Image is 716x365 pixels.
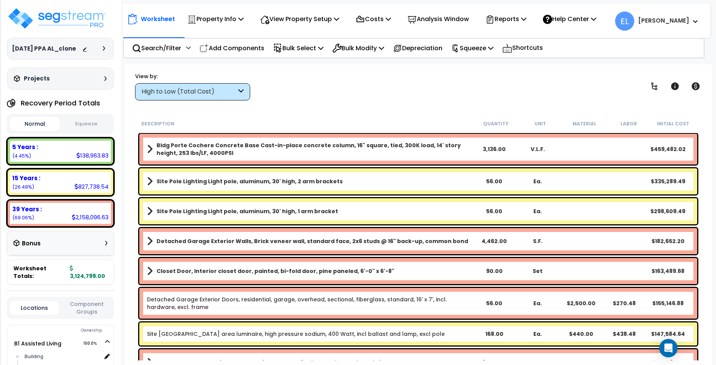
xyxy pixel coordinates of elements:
[659,339,678,357] div: Open Intercom Messenger
[615,12,634,31] span: EL
[157,267,394,275] b: Closet Door, Interior closet door, painted, bi-fold door, pine paneled, 6'-0" x 6'-8"
[472,267,516,275] div: 90.00
[157,237,468,245] b: Detached Garage Exterior Walls, Brick veneer wall, standard face, 2x6 studs @ 16" back-up, common...
[14,340,61,347] a: B1 Assisted Living 100.0%
[147,141,472,157] a: Assembly Title
[603,330,646,338] div: $438.48
[147,296,472,311] a: Individual Item
[472,330,516,338] div: 168.00
[74,182,109,191] div: 827,738.54
[516,330,559,338] div: Ea.
[485,14,526,24] p: Reports
[620,121,637,127] small: Labor
[572,121,596,127] small: Material
[472,178,516,185] div: 56.00
[657,121,689,127] small: Initial Cost
[646,330,690,338] div: $147,584.64
[61,117,111,131] button: Squeeze
[12,153,31,159] small: 4.447128599311507%
[141,14,175,24] p: Worksheet
[157,207,338,215] b: Site Pole Lighting Light pole, aluminum, 30' high, 1 arm bracket
[543,14,596,24] p: Help Center
[12,205,42,213] b: 39 Years :
[7,7,107,30] img: logo_pro_r.png
[516,145,559,153] div: V.L.F.
[356,14,391,24] p: Costs
[12,214,34,221] small: 69.06353432652789%
[559,330,603,338] div: $440.00
[407,14,469,24] p: Analysis Window
[187,14,244,24] p: Property Info
[142,87,236,96] div: High to Low (Total Cost)
[135,72,250,80] div: View by:
[502,43,543,54] p: Shortcuts
[603,299,646,307] div: $270.48
[23,352,101,361] div: Building
[70,265,105,280] b: 3,124,799.00
[332,43,384,53] p: Bulk Modify
[132,43,181,53] p: Search/Filter
[451,43,493,53] p: Squeeze
[13,265,67,280] span: Worksheet Totals:
[638,16,689,25] b: [PERSON_NAME]
[23,326,114,335] div: Ownership
[22,240,41,247] h3: Bonus
[195,39,269,57] div: Add Components
[76,151,109,159] div: 138,963.83
[393,43,442,53] p: Depreciation
[147,266,472,276] a: Assembly Title
[646,299,690,307] div: $155,146.88
[472,237,516,245] div: 4,462.00
[646,267,690,275] div: $163,489.68
[147,206,472,217] a: Assembly Title
[12,143,38,151] b: 5 Years :
[147,330,445,338] a: Individual Item
[157,178,343,185] b: Site Pole Lighting Light pole, aluminum, 30' high, 2 arm brackets
[141,121,174,127] small: Description
[516,178,559,185] div: Ea.
[472,145,516,153] div: 3,136.00
[200,43,264,53] p: Add Components
[273,43,323,53] p: Bulk Select
[646,237,690,245] div: $182,652.20
[516,237,559,245] div: S.F.
[389,39,447,57] div: Depreciation
[260,14,339,24] p: View Property Setup
[516,267,559,275] div: Set
[472,299,516,307] div: 56.00
[10,301,59,315] button: Locations
[72,213,109,221] div: 2,158,096.63
[516,299,559,307] div: Ea.
[12,174,40,182] b: 15 Years :
[646,178,690,185] div: $335,289.49
[472,207,516,215] div: 56.00
[24,75,50,82] h3: Projects
[12,45,76,53] h3: [DATE] PPA AL_clone
[483,121,508,127] small: Quantity
[498,39,547,58] div: Shortcuts
[646,145,690,153] div: $459,482.02
[10,117,59,131] button: Normal
[516,207,559,215] div: Ea.
[157,141,472,157] b: Bldg Porte Cochere Concrete Base Cast-in-place concrete column, 16" square, tied, 300K load, 14' ...
[559,299,603,307] div: $2,500.00
[535,121,546,127] small: Unit
[646,207,690,215] div: $298,609.49
[21,99,100,107] h4: Recovery Period Totals
[63,300,111,316] button: Component Groups
[147,176,472,187] a: Assembly Title
[83,339,104,348] span: 100.0%
[147,236,472,247] a: Assembly Title
[12,184,34,190] small: 26.48933707416061%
